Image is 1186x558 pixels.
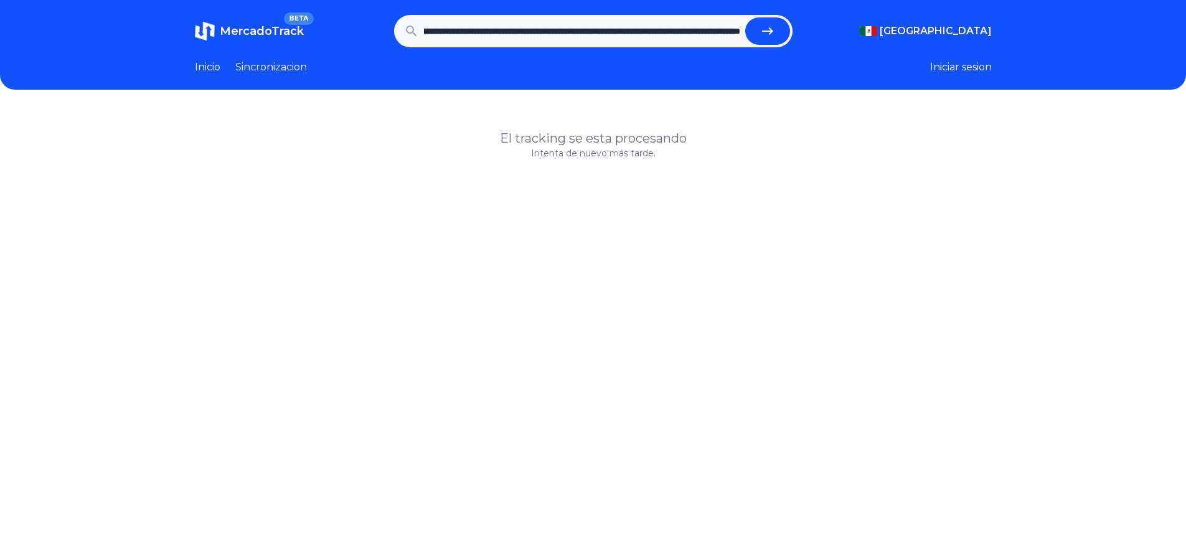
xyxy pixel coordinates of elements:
a: Inicio [195,60,220,75]
span: BETA [284,12,313,25]
span: [GEOGRAPHIC_DATA] [880,24,992,39]
a: Sincronizacion [235,60,307,75]
a: MercadoTrackBETA [195,21,304,41]
button: Iniciar sesion [930,60,992,75]
img: MercadoTrack [195,21,215,41]
button: [GEOGRAPHIC_DATA] [860,24,992,39]
h1: El tracking se esta procesando [195,130,992,147]
span: MercadoTrack [220,24,304,38]
p: Intenta de nuevo más tarde. [195,147,992,159]
img: Mexico [860,26,877,36]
